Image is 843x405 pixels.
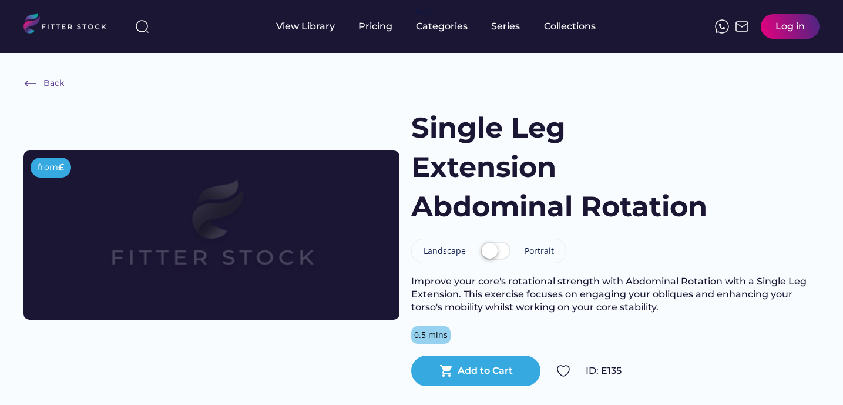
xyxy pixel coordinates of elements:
[276,20,335,33] div: View Library
[416,20,468,33] div: Categories
[38,162,58,173] div: from
[416,6,431,18] div: fvck
[358,20,392,33] div: Pricing
[135,19,149,34] img: search-normal%203.svg
[411,108,717,227] h1: Single Leg Extension Abdominal Rotation
[715,19,729,34] img: meteor-icons_whatsapp%20%281%29.svg
[544,20,596,33] div: Collections
[775,20,805,33] div: Log in
[424,245,466,257] div: Landscape
[586,364,820,377] div: ID: E135
[58,161,64,174] div: £
[491,20,520,33] div: Series
[556,364,570,378] img: Group%201000002324.svg
[43,78,64,89] div: Back
[411,275,820,314] div: Improve your core's rotational strength with Abdominal Rotation with a Single Leg Extension. This...
[61,150,362,320] img: Frame%2079%20%281%29.svg
[23,13,116,37] img: LOGO.svg
[23,76,38,91] img: Frame%20%286%29.svg
[439,364,454,378] button: shopping_cart
[735,19,749,34] img: Frame%2051.svg
[458,364,513,377] div: Add to Cart
[414,329,448,341] div: 0.5 mins
[525,245,554,257] div: Portrait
